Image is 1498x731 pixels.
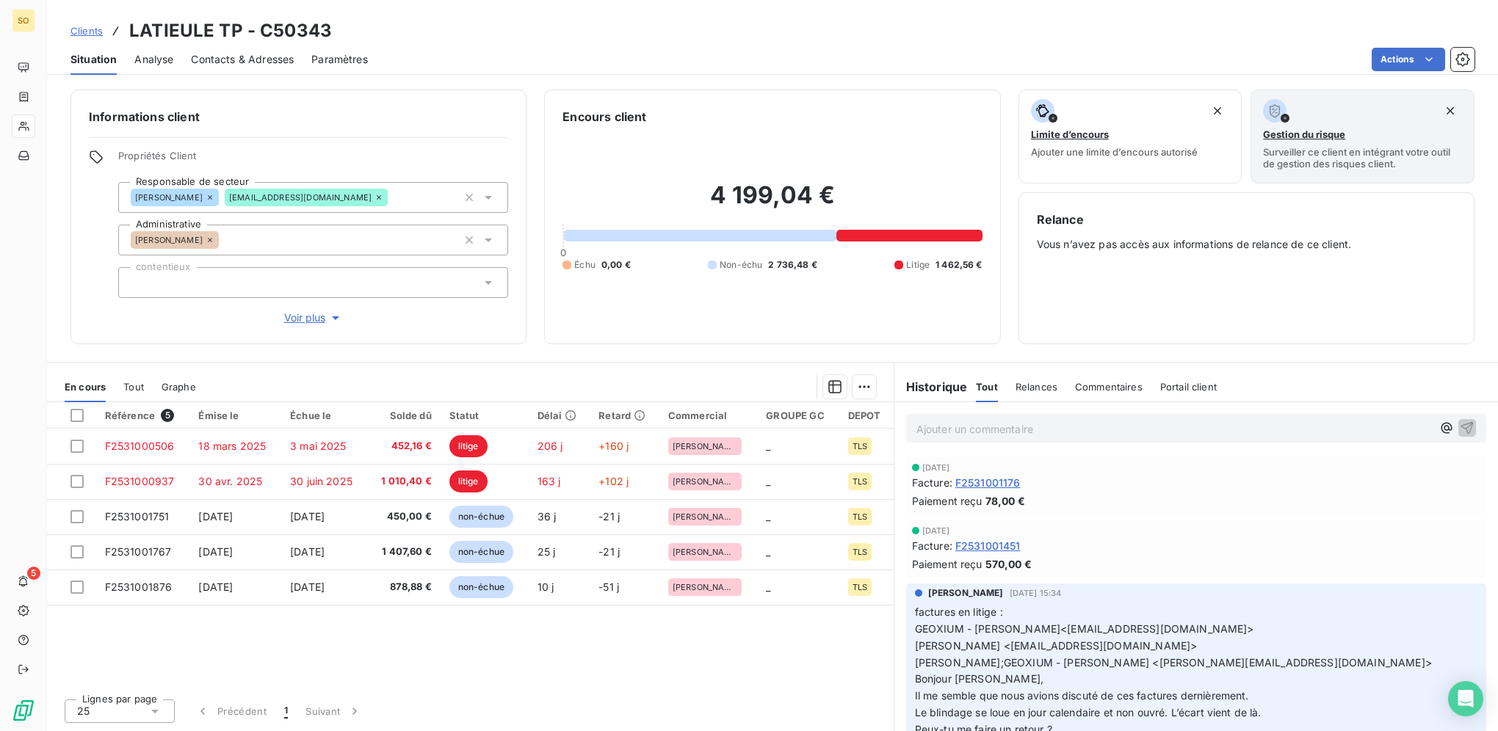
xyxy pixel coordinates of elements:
span: F2531000506 [105,440,175,452]
h6: Relance [1037,211,1456,228]
h3: LATIEULE TP - C50343 [129,18,332,44]
span: _ [766,475,770,487]
span: [EMAIL_ADDRESS][DOMAIN_NAME] [229,193,372,202]
h6: Informations client [89,108,508,126]
span: non-échue [449,541,513,563]
span: F2531001767 [105,545,172,558]
img: Logo LeanPay [12,699,35,722]
span: [DATE] [198,581,233,593]
span: -21 j [598,510,620,523]
span: Tout [976,381,998,393]
span: factures en litige : GEOXIUM - [PERSON_NAME]<[EMAIL_ADDRESS][DOMAIN_NAME]> [915,605,1254,635]
span: Il me semble que nous avions discuté de ces factures dernièrement. [915,689,1249,702]
span: 3 mai 2025 [290,440,347,452]
span: +160 j [598,440,629,452]
span: Facture : [912,538,952,553]
span: TLS [853,512,867,521]
span: [DATE] [922,526,950,535]
span: TLS [853,477,867,486]
span: [DATE] [922,463,950,472]
div: Statut [449,410,520,421]
span: _ [766,510,770,523]
div: Délai [538,410,582,421]
span: -21 j [598,545,620,558]
button: Limite d’encoursAjouter une limite d’encours autorisé [1018,90,1242,183]
div: DEPOT [848,410,885,421]
span: 570,00 € [985,556,1032,572]
span: 25 j [538,545,556,558]
h6: Historique [894,378,968,396]
span: Propriétés Client [118,150,508,170]
span: Clients [70,25,103,37]
span: [PERSON_NAME] [673,548,737,556]
div: Émise le [198,410,272,421]
span: TLS [853,583,867,592]
span: [PERSON_NAME] [135,193,203,202]
input: Ajouter une valeur [131,276,142,289]
span: TLS [853,548,867,556]
span: 452,16 € [376,439,432,454]
span: litige [449,470,488,492]
span: +102 j [598,475,629,487]
span: [DATE] [290,581,325,593]
h6: Encours client [562,108,646,126]
h2: 4 199,04 € [562,181,982,225]
span: non-échue [449,506,513,528]
span: [PERSON_NAME] [135,236,203,244]
div: Vous n’avez pas accès aux informations de relance de ce client. [1037,211,1456,326]
span: Portail client [1160,381,1217,393]
input: Ajouter une valeur [219,233,231,247]
span: Paiement reçu [912,493,983,509]
span: ​[PERSON_NAME] <[EMAIL_ADDRESS][DOMAIN_NAME]>​ [915,639,1198,652]
span: Le blindage se loue en jour calendaire et non ouvré. L’écart vient de là. [915,706,1262,719]
span: F2531001176 [955,475,1021,490]
button: Actions [1372,48,1445,71]
span: [PERSON_NAME] [673,512,737,521]
span: 2 736,48 € [768,258,817,272]
span: [DATE] [290,545,325,558]
span: [PERSON_NAME] [928,586,1004,600]
span: non-échue [449,576,513,598]
span: 25 [77,704,90,719]
button: 1 [275,696,297,727]
span: Limite d’encours [1031,128,1109,140]
span: Paramètres [311,52,368,67]
span: F2531001876 [105,581,173,593]
span: 1 462,56 € [936,258,983,272]
button: Voir plus [118,310,508,326]
span: 5 [161,409,174,422]
span: 1 407,60 € [376,545,432,559]
span: 30 juin 2025 [290,475,352,487]
button: Gestion du risqueSurveiller ce client en intégrant votre outil de gestion des risques client. [1251,90,1475,183]
span: _ [766,581,770,593]
div: SO [12,9,35,32]
span: -51 j [598,581,619,593]
span: Surveiller ce client en intégrant votre outil de gestion des risques client. [1263,146,1462,170]
span: 78,00 € [985,493,1025,509]
span: TLS [853,442,867,451]
span: Ajouter une limite d’encours autorisé [1031,146,1198,158]
span: 5 [27,567,40,580]
span: _ [766,545,770,558]
span: 206 j [538,440,563,452]
div: Échue le [290,410,358,421]
span: 10 j [538,581,554,593]
span: [PERSON_NAME] [673,477,737,486]
span: Facture : [912,475,952,490]
span: [DATE] [290,510,325,523]
div: Open Intercom Messenger [1448,681,1483,716]
span: [DATE] [198,510,233,523]
span: ​[PERSON_NAME];​GEOXIUM - [PERSON_NAME] <[PERSON_NAME][EMAIL_ADDRESS][DOMAIN_NAME]>​ [915,656,1432,669]
span: Paiement reçu [912,556,983,572]
div: Solde dû [376,410,432,421]
span: 0,00 € [601,258,631,272]
span: Commentaires [1075,381,1143,393]
span: Bonjour [PERSON_NAME], [915,672,1043,685]
span: [PERSON_NAME] [673,442,737,451]
span: Gestion du risque [1263,128,1345,140]
span: Échu [574,258,596,272]
button: Suivant [297,696,371,727]
span: Litige [906,258,930,272]
button: Précédent [187,696,275,727]
span: Non-échu [720,258,762,272]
